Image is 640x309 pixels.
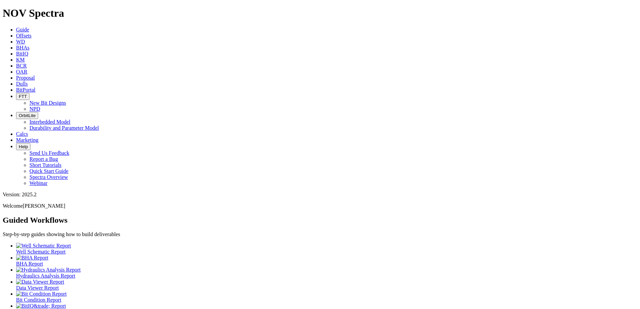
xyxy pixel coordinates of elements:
a: Webinar [29,180,48,186]
span: Data Viewer Report [16,285,59,291]
p: Step-by-step guides showing how to build deliverables [3,231,637,237]
a: BHA Report BHA Report [16,255,637,267]
a: Marketing [16,137,38,143]
span: Hydraulics Analysis Report [16,273,75,279]
a: Proposal [16,75,35,81]
a: Short Tutorials [29,162,62,168]
a: Offsets [16,33,31,38]
span: Bit Condition Report [16,297,61,303]
a: Well Schematic Report Well Schematic Report [16,243,637,254]
a: NPD [29,106,40,112]
a: OAR [16,69,27,75]
a: Hydraulics Analysis Report Hydraulics Analysis Report [16,267,637,279]
button: FTT [16,93,29,100]
a: Calcs [16,131,28,137]
button: Help [16,143,30,150]
h1: NOV Spectra [3,7,637,19]
span: [PERSON_NAME] [23,203,65,209]
img: Data Viewer Report [16,279,64,285]
div: Version: 2025.2 [3,192,637,198]
img: BHA Report [16,255,48,261]
a: KM [16,57,25,63]
a: New Bit Designs [29,100,66,106]
a: Bit Condition Report Bit Condition Report [16,291,637,303]
span: OrbitLite [19,113,35,118]
a: Interbedded Model [29,119,70,125]
img: Well Schematic Report [16,243,71,249]
span: Help [19,144,28,149]
a: Spectra Overview [29,174,68,180]
span: FTT [19,94,27,99]
a: WD [16,39,25,44]
img: BitIQ&trade; Report [16,303,66,309]
h2: Guided Workflows [3,216,637,225]
a: BHAs [16,45,29,50]
span: Well Schematic Report [16,249,66,254]
a: Report a Bug [29,156,58,162]
img: Hydraulics Analysis Report [16,267,81,273]
a: Send Us Feedback [29,150,69,156]
button: OrbitLite [16,112,38,119]
a: Durability and Parameter Model [29,125,99,131]
p: Welcome [3,203,637,209]
a: BitPortal [16,87,35,93]
a: Guide [16,27,29,32]
a: Quick Start Guide [29,168,68,174]
a: BCR [16,63,27,69]
img: Bit Condition Report [16,291,67,297]
a: Data Viewer Report Data Viewer Report [16,279,637,291]
a: BitIQ [16,51,28,57]
a: Dulls [16,81,28,87]
span: BHA Report [16,261,43,267]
